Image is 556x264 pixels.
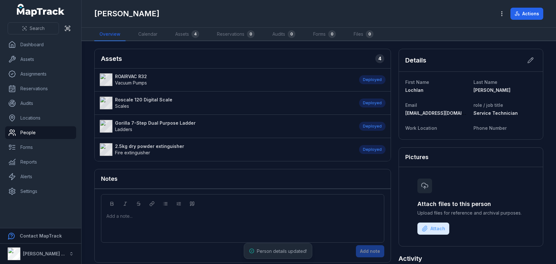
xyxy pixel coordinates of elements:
[212,28,260,41] a: Reservations0
[5,141,76,154] a: Forms
[100,120,353,133] a: Gorilla 7-Step Dual Purpose LadderLadders
[17,4,65,17] a: MapTrack
[100,97,353,109] a: Roscale 120 Digital ScaleScales
[115,73,147,80] strong: ROAIRVAC R32
[359,75,386,84] div: Deployed
[5,156,76,168] a: Reports
[473,87,510,93] span: [PERSON_NAME]
[101,174,118,183] h3: Notes
[5,82,76,95] a: Reservations
[359,122,386,131] div: Deployed
[417,223,449,235] button: Attach
[5,53,76,66] a: Assets
[308,28,341,41] a: Forms0
[288,30,295,38] div: 0
[115,143,184,150] strong: 2.5kg dry powder extinguisher
[359,145,386,154] div: Deployed
[473,79,497,85] span: Last Name
[115,97,172,103] strong: Roscale 120 Digital Scale
[247,30,255,38] div: 0
[473,102,503,108] span: role / job title
[115,150,150,155] span: Fire extinguisher
[5,38,76,51] a: Dashboard
[133,28,162,41] a: Calendar
[94,9,159,19] h1: [PERSON_NAME]
[5,112,76,124] a: Locations
[5,97,76,110] a: Audits
[94,28,126,41] a: Overview
[20,233,62,238] strong: Contact MapTrack
[115,103,129,109] span: Scales
[115,80,147,85] span: Vacuum Pumps
[510,8,543,20] button: Actions
[405,79,429,85] span: First Name
[100,73,353,86] a: ROAIRVAC R32Vacuum Pumps
[349,28,379,41] a: Files0
[375,54,384,63] div: 4
[417,200,524,209] h3: Attach files to this person
[257,248,307,254] span: Person details updated!
[5,68,76,80] a: Assignments
[328,30,336,38] div: 0
[405,87,423,93] span: Lochlan
[170,28,204,41] a: Assets4
[399,254,422,263] h2: Activity
[366,30,373,38] div: 0
[30,25,45,32] span: Search
[115,120,196,126] strong: Gorilla 7-Step Dual Purpose Ladder
[405,153,429,162] h3: Pictures
[191,30,199,38] div: 4
[267,28,300,41] a: Audits0
[100,143,353,156] a: 2.5kg dry powder extinguisherFire extinguisher
[405,56,426,65] h2: Details
[405,102,417,108] span: Email
[101,54,122,63] h2: Assets
[23,251,67,256] strong: [PERSON_NAME] Air
[8,22,59,34] button: Search
[417,210,524,216] span: Upload files for reference and archival purposes.
[5,126,76,139] a: People
[473,110,518,116] span: Service Technician
[405,110,482,116] span: [EMAIL_ADDRESS][DOMAIN_NAME]
[5,185,76,198] a: Settings
[359,99,386,107] div: Deployed
[473,125,507,131] span: Phone Number
[5,170,76,183] a: Alerts
[405,125,437,131] span: Work Location
[115,127,132,132] span: Ladders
